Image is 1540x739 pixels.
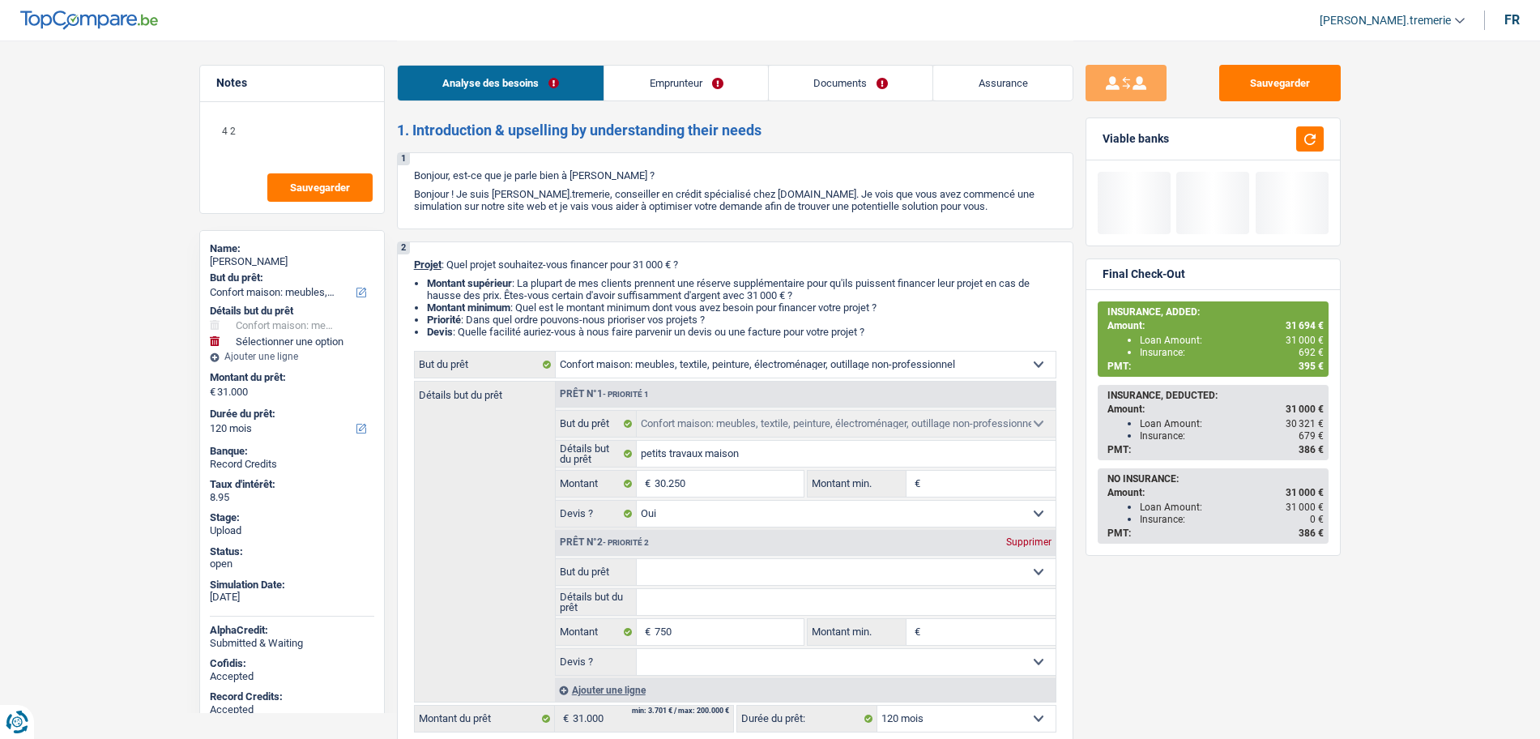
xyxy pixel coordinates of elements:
[1107,306,1324,318] div: INSURANCE, ADDED:
[210,591,374,604] div: [DATE]
[216,76,368,90] h5: Notes
[1286,335,1324,346] span: 31 000 €
[210,657,374,670] div: Cofidis:
[1299,444,1324,455] span: 386 €
[210,271,371,284] label: But du prêt:
[556,649,638,675] label: Devis ?
[210,386,215,399] span: €
[1107,528,1324,539] div: PMT:
[414,169,1056,182] p: Bonjour, est-ce que je parle bien à [PERSON_NAME] ?
[210,351,374,362] div: Ajouter une ligne
[427,301,1056,314] li: : Quel est le montant minimum dont vous avez besoin pour financer votre projet ?
[210,458,374,471] div: Record Credits
[427,301,510,314] strong: Montant minimum
[1103,267,1185,281] div: Final Check-Out
[1299,430,1324,442] span: 679 €
[1307,7,1465,34] a: [PERSON_NAME].tremerie
[427,277,1056,301] li: : La plupart de mes clients prennent une réserve supplémentaire pour qu'ils puissent financer leu...
[1140,502,1324,513] div: Loan Amount:
[427,326,453,338] span: Devis
[1310,514,1324,525] span: 0 €
[210,690,374,703] div: Record Credits:
[210,670,374,683] div: Accepted
[415,352,556,378] label: But du prêt
[632,707,729,715] div: min: 3.701 € / max: 200.000 €
[1286,487,1324,498] span: 31 000 €
[1504,12,1520,28] div: fr
[1140,418,1324,429] div: Loan Amount:
[398,153,410,165] div: 1
[427,326,1056,338] li: : Quelle facilité auriez-vous à nous faire parvenir un devis ou une facture pour votre projet ?
[1286,320,1324,331] span: 31 694 €
[556,559,638,585] label: But du prêt
[210,511,374,524] div: Stage:
[907,471,924,497] span: €
[210,491,374,504] div: 8.95
[808,471,907,497] label: Montant min.
[210,624,374,637] div: AlphaCredit:
[737,706,877,732] label: Durée du prêt:
[1107,320,1324,331] div: Amount:
[808,619,907,645] label: Montant min.
[210,545,374,558] div: Status:
[1103,132,1169,146] div: Viable banks
[427,314,1056,326] li: : Dans quel ordre pouvons-nous prioriser vos projets ?
[603,390,649,399] span: - Priorité 1
[1107,444,1324,455] div: PMT:
[210,557,374,570] div: open
[556,389,653,399] div: Prêt n°1
[210,478,374,491] div: Taux d'intérêt:
[397,122,1073,139] h2: 1. Introduction & upselling by understanding their needs
[1320,14,1451,28] span: [PERSON_NAME].tremerie
[1107,473,1324,485] div: NO INSURANCE:
[398,242,410,254] div: 2
[556,619,638,645] label: Montant
[1299,528,1324,539] span: 386 €
[555,678,1056,702] div: Ajouter une ligne
[210,371,371,384] label: Montant du prêt:
[637,471,655,497] span: €
[556,471,638,497] label: Montant
[555,706,573,732] span: €
[1107,361,1324,372] div: PMT:
[769,66,933,100] a: Documents
[1140,514,1324,525] div: Insurance:
[604,66,768,100] a: Emprunteur
[1107,404,1324,415] div: Amount:
[210,305,374,318] div: Détails but du prêt
[414,258,1056,271] p: : Quel projet souhaitez-vous financer pour 31 000 € ?
[210,445,374,458] div: Banque:
[1107,487,1324,498] div: Amount:
[1140,347,1324,358] div: Insurance:
[210,579,374,592] div: Simulation Date:
[556,441,638,467] label: Détails but du prêt
[398,66,604,100] a: Analyse des besoins
[556,411,638,437] label: But du prêt
[556,589,638,615] label: Détails but du prêt
[414,258,442,271] span: Projet
[603,538,649,547] span: - Priorité 2
[20,11,158,30] img: TopCompare Logo
[1286,418,1324,429] span: 30 321 €
[1219,65,1341,101] button: Sauvegarder
[556,501,638,527] label: Devis ?
[1140,430,1324,442] div: Insurance:
[414,188,1056,212] p: Bonjour ! Je suis [PERSON_NAME].tremerie, conseiller en crédit spécialisé chez [DOMAIN_NAME]. Je ...
[210,242,374,255] div: Name:
[415,382,555,400] label: Détails but du prêt
[267,173,373,202] button: Sauvegarder
[1299,361,1324,372] span: 395 €
[210,637,374,650] div: Submitted & Waiting
[415,706,555,732] label: Montant du prêt
[427,277,512,289] strong: Montant supérieur
[1299,347,1324,358] span: 692 €
[427,314,461,326] strong: Priorité
[1002,537,1056,547] div: Supprimer
[210,524,374,537] div: Upload
[210,255,374,268] div: [PERSON_NAME]
[290,182,350,193] span: Sauvegarder
[933,66,1073,100] a: Assurance
[1140,335,1324,346] div: Loan Amount:
[556,537,653,548] div: Prêt n°2
[1286,404,1324,415] span: 31 000 €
